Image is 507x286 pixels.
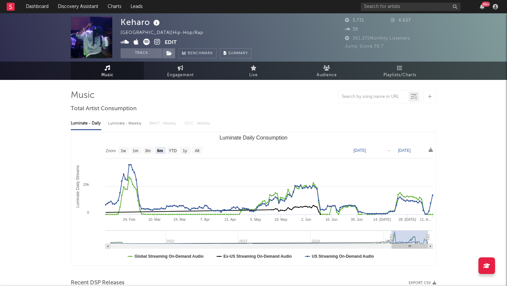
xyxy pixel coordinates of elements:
[71,132,436,265] svg: Luminate Daily Consumption
[101,71,114,79] span: Music
[224,254,292,259] text: Ex-US Streaming On-Demand Audio
[108,118,143,129] div: Luminate - Weekly
[220,135,288,141] text: Luminate Daily Consumption
[195,148,199,153] text: All
[178,48,217,58] a: Benchmark
[274,217,288,221] text: 19. May
[157,148,163,153] text: 6m
[148,217,161,221] text: 10. Mar
[317,71,337,79] span: Audience
[228,52,248,55] span: Summary
[188,50,213,58] span: Benchmark
[345,44,384,49] span: Jump Score: 76.7
[363,62,436,80] a: Playlists/Charts
[71,105,137,113] span: Total Artist Consumption
[351,217,363,221] text: 30. Jun
[345,36,410,41] span: 361,371 Monthly Listeners
[345,18,364,23] span: 3,731
[398,148,411,153] text: [DATE]
[373,217,391,221] text: 14. [DATE]
[121,148,126,153] text: 1w
[383,71,416,79] span: Playlists/Charts
[135,254,204,259] text: Global Streaming On-Demand Audio
[71,118,101,129] div: Luminate - Daily
[387,148,391,153] text: →
[183,148,187,153] text: 1y
[200,217,210,221] text: 7. Apr
[361,3,460,11] input: Search for artists
[87,210,89,214] text: 0
[121,17,161,28] div: Keharo
[409,281,436,285] button: Export CSV
[345,27,358,32] span: 39
[145,148,151,153] text: 3m
[144,62,217,80] a: Engagement
[354,148,366,153] text: [DATE]
[169,148,177,153] text: YTD
[217,62,290,80] a: Live
[121,48,162,58] button: Track
[165,39,177,47] button: Edit
[398,217,416,221] text: 28. [DATE]
[173,217,186,221] text: 24. Mar
[83,182,89,186] text: 20k
[133,148,139,153] text: 1m
[290,62,363,80] a: Audience
[339,94,409,100] input: Search by song name or URL
[75,165,80,207] text: Luminate Daily Streams
[420,217,432,221] text: 11. A…
[301,217,311,221] text: 2. Jun
[121,29,219,37] div: [GEOGRAPHIC_DATA] | Hip-Hop/Rap
[225,217,236,221] text: 21. Apr
[71,62,144,80] a: Music
[391,18,411,23] span: 4,627
[326,217,338,221] text: 16. Jun
[250,217,261,221] text: 5. May
[249,71,258,79] span: Live
[482,2,490,7] div: 99 +
[480,4,484,9] button: 99+
[312,254,374,259] text: US Streaming On-Demand Audio
[106,148,116,153] text: Zoom
[123,217,135,221] text: 24. Feb
[220,48,252,58] button: Summary
[167,71,194,79] span: Engagement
